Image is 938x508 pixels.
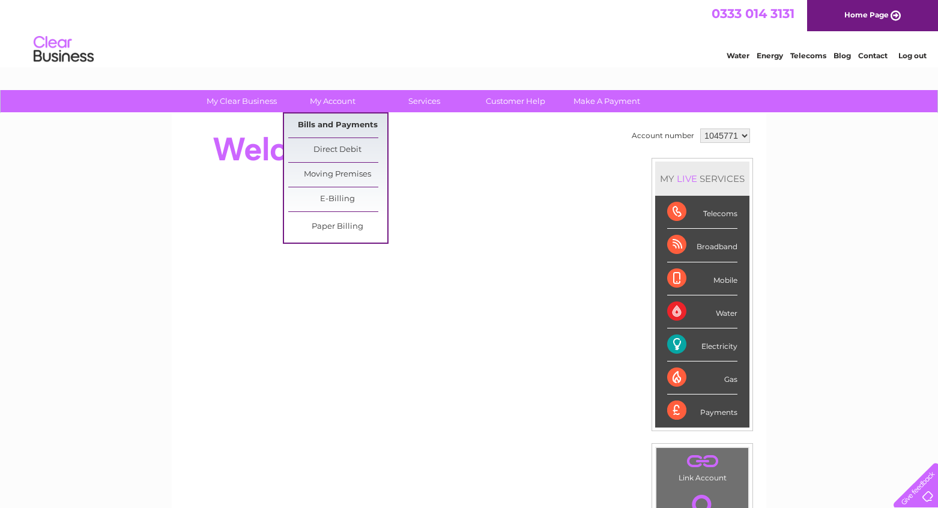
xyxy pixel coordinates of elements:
div: Electricity [667,328,737,361]
div: Clear Business is a trading name of Verastar Limited (registered in [GEOGRAPHIC_DATA] No. 3667643... [186,7,754,58]
a: Services [375,90,474,112]
div: Gas [667,361,737,395]
td: Account number [629,125,697,146]
a: Water [727,51,749,60]
div: Broadband [667,229,737,262]
a: E-Billing [288,187,387,211]
a: Direct Debit [288,138,387,162]
div: LIVE [674,173,700,184]
a: My Clear Business [192,90,291,112]
div: Mobile [667,262,737,295]
div: MY SERVICES [655,162,749,196]
div: Telecoms [667,196,737,229]
a: My Account [283,90,383,112]
td: Link Account [656,447,749,485]
a: Telecoms [790,51,826,60]
img: logo.png [33,31,94,68]
a: Contact [858,51,888,60]
a: Moving Premises [288,163,387,187]
a: Log out [898,51,927,60]
a: Paper Billing [288,215,387,239]
div: Payments [667,395,737,427]
div: Water [667,295,737,328]
a: Blog [834,51,851,60]
a: Bills and Payments [288,113,387,138]
a: . [659,451,745,472]
a: Make A Payment [557,90,656,112]
a: Customer Help [466,90,565,112]
a: Energy [757,51,783,60]
a: 0333 014 3131 [712,6,794,21]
